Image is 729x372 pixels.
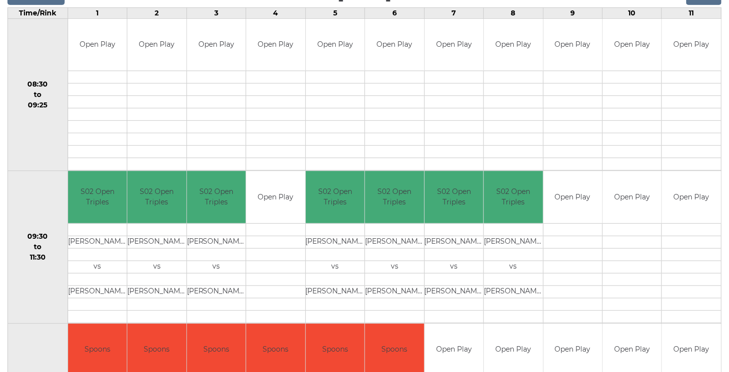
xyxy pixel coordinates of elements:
[305,7,364,18] td: 5
[68,236,127,248] td: [PERSON_NAME]
[425,261,483,273] td: vs
[187,171,246,223] td: S02 Open Triples
[603,171,661,223] td: Open Play
[306,261,364,273] td: vs
[187,236,246,248] td: [PERSON_NAME]
[662,7,722,18] td: 11
[127,236,186,248] td: [PERSON_NAME]
[127,171,186,223] td: S02 Open Triples
[127,285,186,298] td: [PERSON_NAME]
[246,171,305,223] td: Open Play
[603,7,662,18] td: 10
[68,7,127,18] td: 1
[187,261,246,273] td: vs
[484,285,543,298] td: [PERSON_NAME]
[306,19,364,71] td: Open Play
[544,171,602,223] td: Open Play
[365,19,424,71] td: Open Play
[306,236,364,248] td: [PERSON_NAME]
[484,236,543,248] td: [PERSON_NAME]
[68,171,127,223] td: S02 Open Triples
[246,19,305,71] td: Open Play
[425,236,483,248] td: [PERSON_NAME]
[127,19,186,71] td: Open Play
[425,19,483,71] td: Open Play
[306,171,364,223] td: S02 Open Triples
[8,7,68,18] td: Time/Rink
[484,171,543,223] td: S02 Open Triples
[186,7,246,18] td: 3
[425,171,483,223] td: S02 Open Triples
[424,7,483,18] td: 7
[603,19,661,71] td: Open Play
[484,19,543,71] td: Open Play
[484,261,543,273] td: vs
[127,7,186,18] td: 2
[425,285,483,298] td: [PERSON_NAME]
[68,285,127,298] td: [PERSON_NAME]
[187,285,246,298] td: [PERSON_NAME]
[544,19,602,71] td: Open Play
[365,171,424,223] td: S02 Open Triples
[365,7,424,18] td: 6
[365,236,424,248] td: [PERSON_NAME]
[306,285,364,298] td: [PERSON_NAME]
[662,19,721,71] td: Open Play
[8,18,68,171] td: 08:30 to 09:25
[484,7,543,18] td: 8
[8,171,68,324] td: 09:30 to 11:30
[246,7,305,18] td: 4
[68,261,127,273] td: vs
[68,19,127,71] td: Open Play
[127,261,186,273] td: vs
[365,285,424,298] td: [PERSON_NAME]
[543,7,602,18] td: 9
[365,261,424,273] td: vs
[662,171,721,223] td: Open Play
[187,19,246,71] td: Open Play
